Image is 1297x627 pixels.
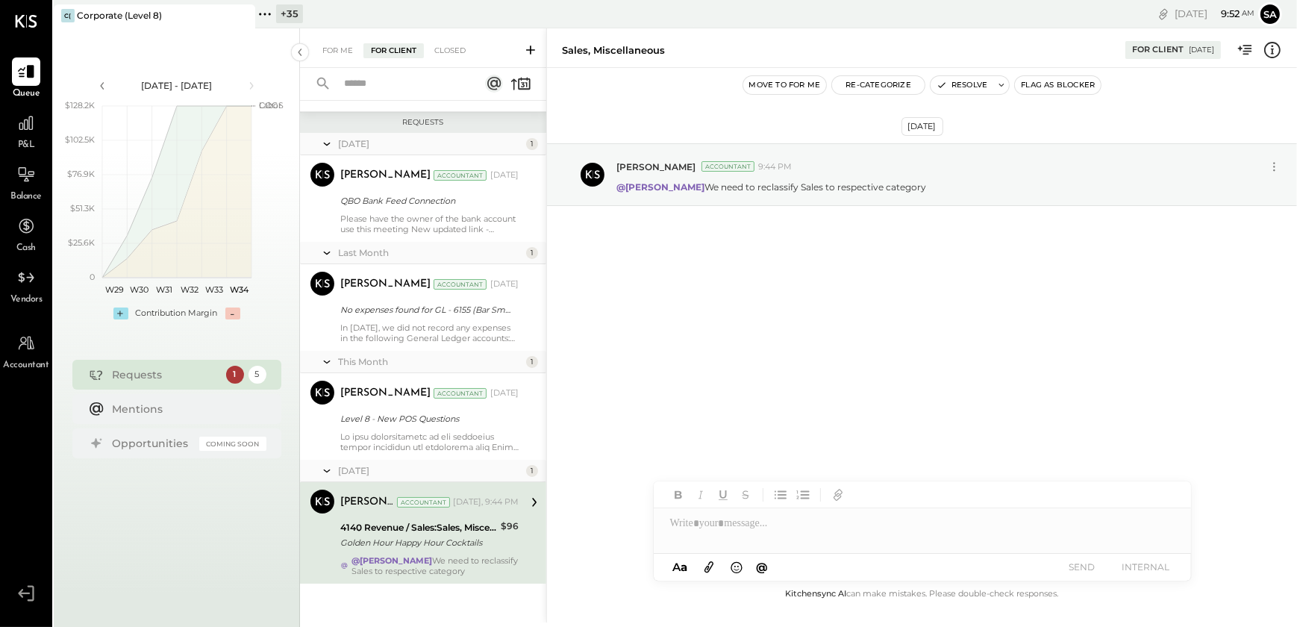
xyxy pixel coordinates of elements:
[562,43,665,57] div: Sales, Miscellaneous
[526,138,538,150] div: 1
[490,278,519,290] div: [DATE]
[113,308,128,319] div: +
[68,237,95,248] text: $25.6K
[1,212,51,255] a: Cash
[751,558,772,576] button: @
[340,535,496,550] div: Golden Hour Happy Hour Cocktails
[113,79,240,92] div: [DATE] - [DATE]
[340,302,514,317] div: No expenses found for GL - 6155 (Bar Smallwares), 6160 (Tableware) and 6165 (China, Glass & Silver)
[338,246,522,259] div: Last Month
[340,322,519,343] div: In [DATE], we did not record any expenses in the following General Ledger accounts: Please provid...
[427,43,473,58] div: Closed
[669,559,693,575] button: Aa
[338,355,522,368] div: This Month
[736,485,755,505] button: Strikethrough
[10,293,43,307] span: Vendors
[669,485,688,505] button: Bold
[249,366,266,384] div: 5
[65,134,95,145] text: $102.5K
[226,366,244,384] div: 1
[1156,6,1171,22] div: copy link
[681,560,687,574] span: a
[397,497,450,508] div: Accountant
[828,485,848,505] button: Add URL
[65,100,95,110] text: $128.2K
[105,284,124,295] text: W29
[616,160,696,173] span: [PERSON_NAME]
[340,411,514,426] div: Level 8 - New POS Questions
[340,386,431,401] div: [PERSON_NAME]
[434,279,487,290] div: Accountant
[501,519,519,534] div: $96
[691,485,710,505] button: Italic
[67,169,95,179] text: $76.9K
[1052,557,1112,577] button: SEND
[16,242,36,255] span: Cash
[136,308,218,319] div: Contribution Margin
[1189,45,1214,55] div: [DATE]
[90,272,95,282] text: 0
[70,203,95,213] text: $51.3K
[1015,76,1101,94] button: Flag as Blocker
[205,284,223,295] text: W33
[156,284,172,295] text: W31
[832,76,925,94] button: Re-Categorize
[793,485,813,505] button: Ordered List
[340,520,496,535] div: 4140 Revenue / Sales:Sales, Miscellaneous
[1,329,51,372] a: Accountant
[10,190,42,204] span: Balance
[526,247,538,259] div: 1
[1,57,51,101] a: Queue
[616,181,926,193] p: We need to reclassify Sales to respective category
[340,168,431,183] div: [PERSON_NAME]
[526,465,538,477] div: 1
[199,437,266,451] div: Coming Soon
[113,402,259,417] div: Mentions
[771,485,790,505] button: Unordered List
[338,137,522,150] div: [DATE]
[490,169,519,181] div: [DATE]
[340,213,519,234] div: Please have the owner of the bank account use this meeting New updated link - to schedule a 15-mi...
[259,100,281,110] text: Labor
[931,76,993,94] button: Resolve
[701,161,754,172] div: Accountant
[340,431,519,452] div: Lo ipsu dolorsitametc ad eli seddoeius tempor incididun utl etdolorema aliq Enima MIN ve QuisNo E...
[113,436,192,451] div: Opportunities
[1116,557,1176,577] button: INTERNAL
[18,139,35,152] span: P&L
[758,161,792,173] span: 9:44 PM
[713,485,733,505] button: Underline
[307,117,539,128] div: Requests
[4,359,49,372] span: Accountant
[1175,7,1254,21] div: [DATE]
[743,76,827,94] button: Move to for me
[351,555,519,576] div: We need to reclassify Sales to respective category
[434,388,487,399] div: Accountant
[1,263,51,307] a: Vendors
[340,495,394,510] div: [PERSON_NAME]
[225,308,240,319] div: -
[229,284,249,295] text: W34
[338,464,522,477] div: [DATE]
[1258,2,1282,26] button: Sa
[13,87,40,101] span: Queue
[315,43,360,58] div: For Me
[180,284,198,295] text: W32
[130,284,149,295] text: W30
[340,193,514,208] div: QBO Bank Feed Connection
[526,356,538,368] div: 1
[1,109,51,152] a: P&L
[77,9,162,22] div: Corporate (Level 8)
[113,367,219,382] div: Requests
[1,160,51,204] a: Balance
[351,555,432,566] strong: @[PERSON_NAME]
[363,43,424,58] div: For Client
[434,170,487,181] div: Accountant
[490,387,519,399] div: [DATE]
[616,181,704,193] strong: @[PERSON_NAME]
[453,496,519,508] div: [DATE], 9:44 PM
[756,560,768,574] span: @
[1132,44,1184,56] div: For Client
[276,4,303,23] div: + 35
[901,117,943,136] div: [DATE]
